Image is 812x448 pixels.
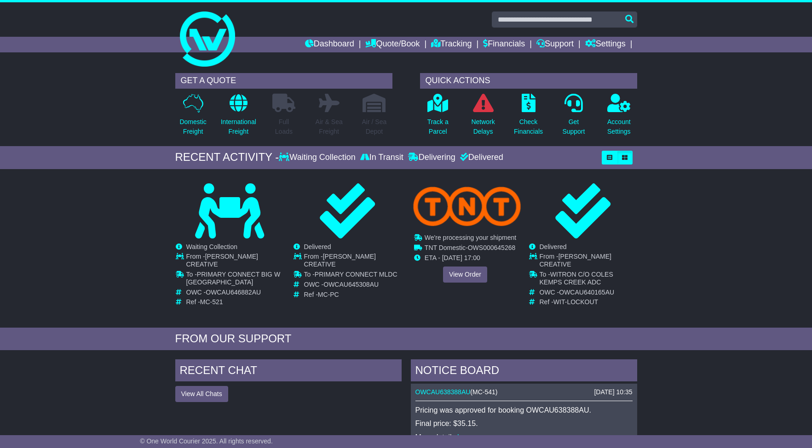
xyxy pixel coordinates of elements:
a: Tracking [431,37,472,52]
div: NOTICE BOARD [411,359,637,384]
div: QUICK ACTIONS [420,73,637,89]
p: International Freight [221,117,256,136]
p: Get Support [562,117,585,136]
td: OWC - [540,289,637,299]
p: More details: . [415,433,633,442]
td: To - [304,271,401,281]
p: Pricing was approved for booking OWCAU638388AU. [415,406,633,414]
p: Domestic Freight [179,117,206,136]
span: PRIMARY CONNECT MLDC [315,271,397,278]
p: Check Financials [514,117,543,136]
div: Waiting Collection [279,153,357,163]
td: From - [540,253,637,271]
span: ETA - [DATE] 17:00 [424,254,480,261]
a: GetSupport [562,93,585,142]
td: To - [186,271,283,289]
span: © One World Courier 2025. All rights reserved. [140,437,273,445]
span: OWCAU640165AU [559,289,614,296]
td: OWC - [186,289,283,299]
a: Settings [585,37,626,52]
span: We're processing your shipment [424,234,516,241]
span: OWCAU645308AU [323,281,379,288]
a: View Order [443,267,487,283]
a: Dashboard [305,37,354,52]
td: From - [186,253,283,271]
p: Network Delays [471,117,495,136]
span: [PERSON_NAME] CREATIVE [186,253,258,268]
span: TNT Domestic [424,244,465,251]
a: Financials [483,37,525,52]
div: In Transit [358,153,406,163]
div: Delivering [406,153,458,163]
a: OWCAU638388AU [415,388,471,396]
a: CheckFinancials [513,93,543,142]
td: To - [540,271,637,289]
span: WIT-LOCKOUT [553,298,598,306]
td: OWC - [304,281,401,291]
div: GET A QUOTE [175,73,392,89]
a: DomesticFreight [179,93,207,142]
span: WITRON C/O COLES KEMPS CREEK ADC [540,271,613,286]
img: TNT_Domestic.png [413,187,520,226]
span: MC-PC [318,291,339,298]
span: Delivered [540,243,567,250]
span: PRIMARY CONNECT BIG W [GEOGRAPHIC_DATA] [186,271,281,286]
div: [DATE] 10:35 [594,388,632,396]
div: ( ) [415,388,633,396]
span: [PERSON_NAME] CREATIVE [540,253,611,268]
td: Ref - [304,291,401,299]
a: Track aParcel [427,93,449,142]
p: Air & Sea Freight [316,117,343,136]
div: Delivered [458,153,503,163]
div: FROM OUR SUPPORT [175,332,637,346]
p: Account Settings [607,117,631,136]
span: MC-521 [200,298,223,306]
span: Waiting Collection [186,243,238,250]
span: OWS000645268 [467,244,515,251]
a: InternationalFreight [220,93,257,142]
span: OWCAU646882AU [206,289,261,296]
div: RECENT ACTIVITY - [175,151,279,164]
a: here [457,433,472,441]
a: NetworkDelays [471,93,495,142]
td: Ref - [540,298,637,306]
p: Full Loads [272,117,295,136]
p: Track a Parcel [427,117,449,136]
a: AccountSettings [607,93,631,142]
div: RECENT CHAT [175,359,402,384]
span: [PERSON_NAME] CREATIVE [304,253,376,268]
p: Air / Sea Depot [362,117,387,136]
td: - [424,244,516,254]
a: Support [536,37,574,52]
button: View All Chats [175,386,228,402]
td: Ref - [186,298,283,306]
span: Delivered [304,243,331,250]
span: MC-541 [472,388,495,396]
a: Quote/Book [365,37,420,52]
td: From - [304,253,401,271]
p: Final price: $35.15. [415,419,633,428]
